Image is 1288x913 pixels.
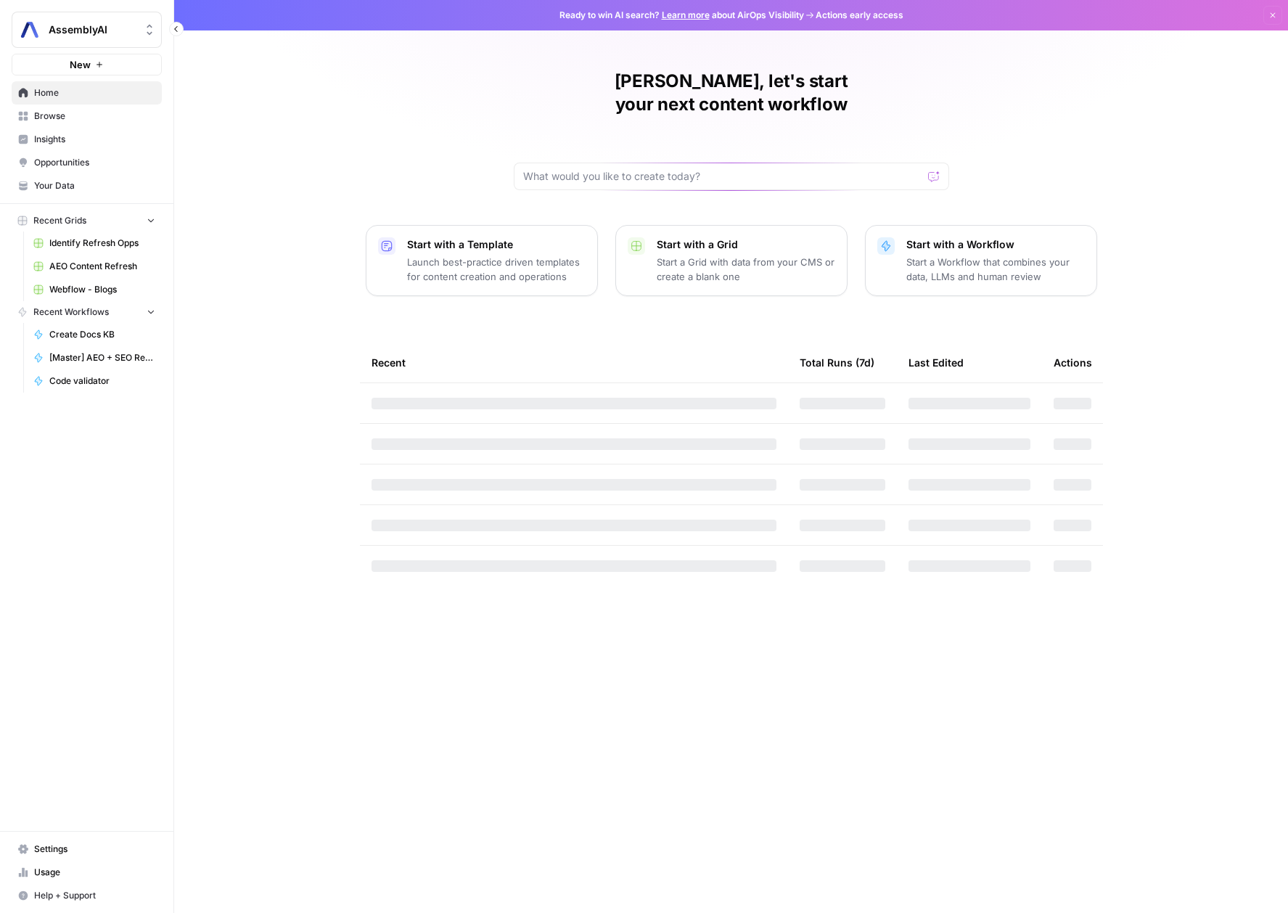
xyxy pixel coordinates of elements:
[366,225,598,296] button: Start with a TemplateLaunch best-practice driven templates for content creation and operations
[906,255,1085,284] p: Start a Workflow that combines your data, LLMs and human review
[34,179,155,192] span: Your Data
[12,210,162,232] button: Recent Grids
[34,110,155,123] span: Browse
[1054,343,1092,382] div: Actions
[17,17,43,43] img: AssemblyAI Logo
[657,255,835,284] p: Start a Grid with data from your CMS or create a blank one
[407,255,586,284] p: Launch best-practice driven templates for content creation and operations
[49,260,155,273] span: AEO Content Refresh
[34,889,155,902] span: Help + Support
[49,237,155,250] span: Identify Refresh Opps
[49,22,136,37] span: AssemblyAI
[34,86,155,99] span: Home
[27,232,162,255] a: Identify Refresh Opps
[657,237,835,252] p: Start with a Grid
[12,301,162,323] button: Recent Workflows
[906,237,1085,252] p: Start with a Workflow
[12,151,162,174] a: Opportunities
[908,343,964,382] div: Last Edited
[27,323,162,346] a: Create Docs KB
[27,369,162,393] a: Code validator
[34,843,155,856] span: Settings
[70,57,91,72] span: New
[12,54,162,75] button: New
[615,225,848,296] button: Start with a GridStart a Grid with data from your CMS or create a blank one
[12,838,162,861] a: Settings
[34,133,155,146] span: Insights
[12,861,162,884] a: Usage
[12,174,162,197] a: Your Data
[49,374,155,388] span: Code validator
[523,169,922,184] input: What would you like to create today?
[34,866,155,879] span: Usage
[816,9,903,22] span: Actions early access
[12,81,162,105] a: Home
[514,70,949,116] h1: [PERSON_NAME], let's start your next content workflow
[27,278,162,301] a: Webflow - Blogs
[33,214,86,227] span: Recent Grids
[49,283,155,296] span: Webflow - Blogs
[800,343,874,382] div: Total Runs (7d)
[34,156,155,169] span: Opportunities
[662,9,710,20] a: Learn more
[407,237,586,252] p: Start with a Template
[33,306,109,319] span: Recent Workflows
[49,351,155,364] span: [Master] AEO + SEO Refresh
[12,128,162,151] a: Insights
[559,9,804,22] span: Ready to win AI search? about AirOps Visibility
[12,105,162,128] a: Browse
[372,343,776,382] div: Recent
[865,225,1097,296] button: Start with a WorkflowStart a Workflow that combines your data, LLMs and human review
[12,884,162,907] button: Help + Support
[27,346,162,369] a: [Master] AEO + SEO Refresh
[27,255,162,278] a: AEO Content Refresh
[12,12,162,48] button: Workspace: AssemblyAI
[49,328,155,341] span: Create Docs KB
